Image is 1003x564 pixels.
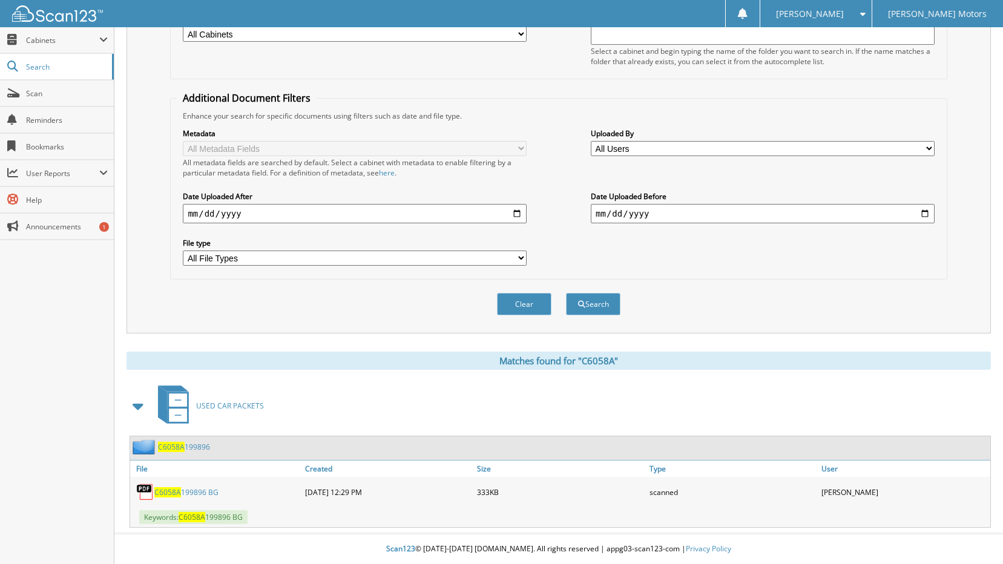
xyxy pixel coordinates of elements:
a: Type [646,461,818,477]
a: here [379,168,395,178]
label: Uploaded By [591,128,935,139]
span: Cabinets [26,35,99,45]
span: Bookmarks [26,142,108,152]
span: Search [26,62,106,72]
iframe: Chat Widget [942,506,1003,564]
span: Scan [26,88,108,99]
div: © [DATE]-[DATE] [DOMAIN_NAME]. All rights reserved | appg03-scan123-com | [114,534,1003,564]
img: PDF.png [136,483,154,501]
label: Date Uploaded After [183,191,527,202]
span: Scan123 [386,543,415,554]
legend: Additional Document Filters [177,91,317,105]
span: Reminders [26,115,108,125]
span: Keywords: 199896 BG [139,510,248,524]
a: C6058A199896 [158,442,210,452]
span: User Reports [26,168,99,179]
button: Search [566,293,620,315]
input: start [183,204,527,223]
div: [DATE] 12:29 PM [302,480,474,504]
a: Size [474,461,646,477]
label: Metadata [183,128,527,139]
div: 333KB [474,480,646,504]
a: C6058A199896 BG [154,487,219,497]
span: USED CAR PACKETS [196,401,264,411]
span: Announcements [26,221,108,232]
div: 1 [99,222,109,232]
a: Created [302,461,474,477]
div: Enhance your search for specific documents using filters such as date and file type. [177,111,940,121]
button: Clear [497,293,551,315]
a: Privacy Policy [686,543,731,554]
a: File [130,461,302,477]
input: end [591,204,935,223]
div: All metadata fields are searched by default. Select a cabinet with metadata to enable filtering b... [183,157,527,178]
span: C6058A [158,442,185,452]
a: User [818,461,990,477]
div: Select a cabinet and begin typing the name of the folder you want to search in. If the name match... [591,46,935,67]
label: Date Uploaded Before [591,191,935,202]
span: Help [26,195,108,205]
div: scanned [646,480,818,504]
div: [PERSON_NAME] [818,480,990,504]
a: USED CAR PACKETS [151,382,264,430]
span: C6058A [179,512,205,522]
span: [PERSON_NAME] [776,10,844,18]
label: File type [183,238,527,248]
div: Matches found for "C6058A" [127,352,991,370]
span: [PERSON_NAME] Motors [888,10,987,18]
img: folder2.png [133,439,158,454]
img: scan123-logo-white.svg [12,5,103,22]
span: C6058A [154,487,181,497]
